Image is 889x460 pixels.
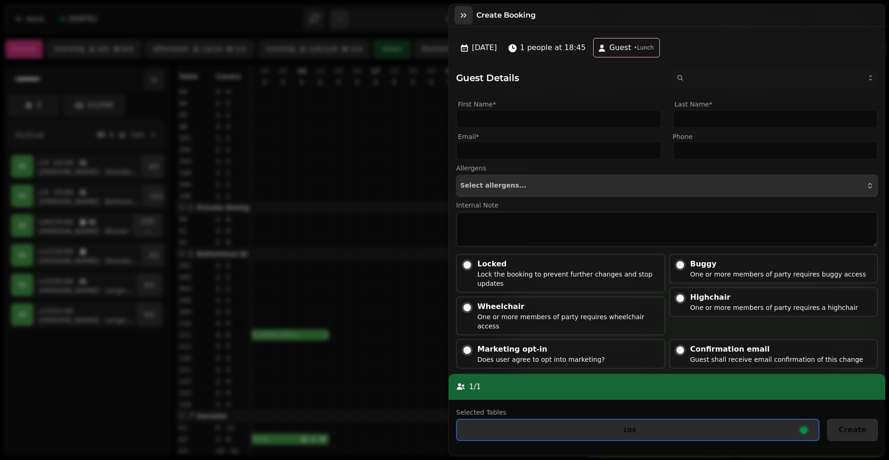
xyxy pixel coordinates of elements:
[477,312,661,331] div: One or more members of party requires wheelchair access
[623,427,636,433] p: 104
[456,175,878,197] button: Select allergens...
[456,408,820,417] label: Selected Tables
[673,99,878,110] label: Last Name*
[477,270,661,288] div: Lock the booking to prevent further changes and stop updates
[690,303,858,312] div: One or more members of party requires a highchair
[456,71,664,84] h2: Guest Details
[460,182,526,189] span: Select allergens...
[690,355,864,364] div: Guest shall receive email confirmation of this change
[456,419,820,441] button: 104
[477,355,605,364] div: Does user agree to opt into marketing?
[690,344,864,355] div: Confirmation email
[456,164,878,173] label: Allergens
[634,44,654,51] span: • Lunch
[520,42,586,53] span: 1 people at 18:45
[609,42,631,53] span: Guest
[477,301,661,312] div: Wheelchair
[839,426,866,434] span: Create
[477,344,605,355] div: Marketing opt-in
[827,419,878,441] button: Create
[476,10,539,21] h3: Create Booking
[690,270,866,279] div: One or more members of party requires buggy access
[456,99,662,110] label: First Name*
[673,132,878,141] label: Phone
[469,381,481,392] p: 1 / 1
[456,132,662,141] label: Email*
[477,258,661,270] div: Locked
[472,42,497,53] span: [DATE]
[690,292,858,303] div: Highchair
[690,258,866,270] div: Buggy
[456,201,878,210] label: Internal Note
